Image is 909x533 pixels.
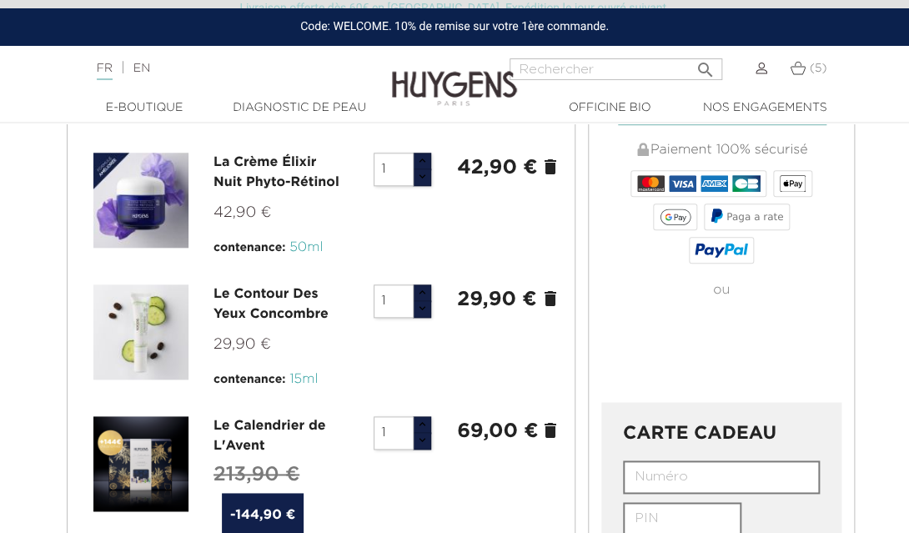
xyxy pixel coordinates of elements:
img: Paiement 100% sécurisé [637,143,649,156]
span: 213,90 € [213,465,299,485]
span: 50ml [289,241,323,254]
img: Le Contour Des Yeux Concombre [93,284,188,380]
div: | [88,58,366,78]
strong: 69,00 € [457,421,538,441]
strong: 29,90 € [457,289,536,309]
input: Rechercher [510,58,722,80]
img: apple_pay [780,175,806,192]
span: contenance: [213,242,285,254]
strong: 42,90 € [457,158,537,178]
span: contenance: [213,374,285,385]
span: 29,90 € [213,337,271,352]
img: La Crème Élixir Nuit Phyto-Rétinol [93,153,188,248]
a: La Crème Élixir Nuit Phyto-Rétinol [213,156,339,189]
span: Paga a rate [726,211,783,223]
span: 15ml [289,373,318,386]
a: delete [540,420,560,440]
img: Le Calendrier de L\'Avent [93,416,188,511]
img: AMEX [701,175,728,192]
a: delete [540,157,560,177]
input: Numéro [623,460,821,494]
img: VISA [669,175,696,192]
a: FR [97,63,113,80]
div: ou [618,267,825,314]
i:  [696,55,716,75]
img: MASTERCARD [637,175,665,192]
a: delete [540,289,560,309]
img: Huygens [392,44,517,108]
a: Officine Bio [532,99,687,117]
a: Nos engagements [687,99,842,117]
iframe: PayPal-paypal [618,314,825,343]
button:  [691,53,721,76]
div: Paiement 100% sécurisé [618,133,825,167]
a: EN [133,63,150,74]
img: google_pay [660,209,691,225]
span: 42,90 € [213,205,271,220]
a: Le Contour Des Yeux Concombre [213,288,329,321]
iframe: PayPal-paylater [618,349,825,379]
a: E-Boutique [67,99,222,117]
a: Diagnostic de peau [222,99,377,117]
h3: CARTE CADEAU [623,424,821,444]
a: Le Calendrier de L'Avent [213,420,325,453]
span: (5) [810,63,827,74]
a: (5) [790,62,826,75]
img: CB_NATIONALE [732,175,760,192]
